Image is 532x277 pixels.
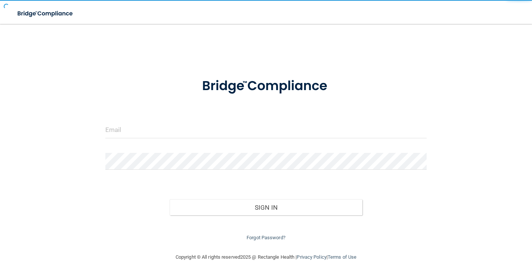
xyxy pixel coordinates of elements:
[328,254,356,260] a: Terms of Use
[247,235,285,240] a: Forgot Password?
[188,69,343,104] img: bridge_compliance_login_screen.278c3ca4.svg
[170,199,362,216] button: Sign In
[105,121,427,138] input: Email
[130,245,402,269] div: Copyright © All rights reserved 2025 @ Rectangle Health | |
[11,6,80,21] img: bridge_compliance_login_screen.278c3ca4.svg
[297,254,326,260] a: Privacy Policy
